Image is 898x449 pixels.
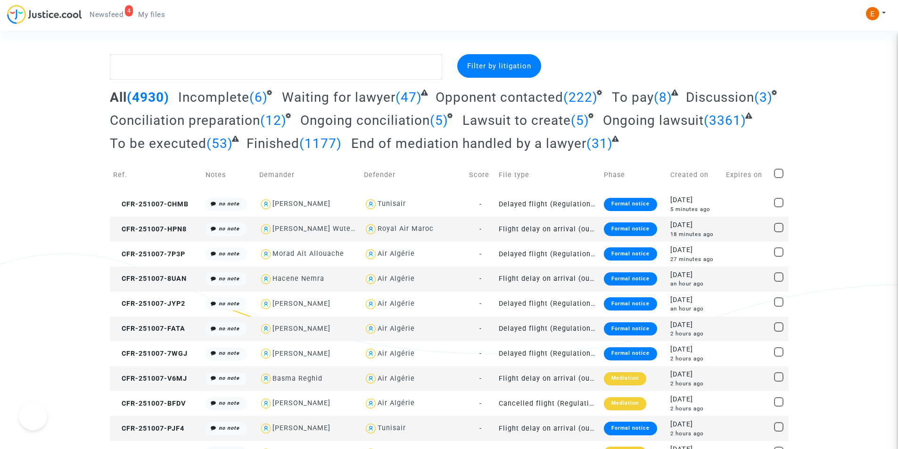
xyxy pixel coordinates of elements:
[300,113,430,128] span: Ongoing conciliation
[113,375,187,383] span: CFR-251007-V6MJ
[604,397,646,410] div: Mediation
[259,222,273,236] img: icon-user.svg
[670,245,719,255] div: [DATE]
[259,372,273,385] img: icon-user.svg
[219,326,239,332] i: no note
[571,113,589,128] span: (5)
[113,425,184,433] span: CFR-251007-PJF4
[90,10,123,19] span: Newsfeed
[110,90,127,105] span: All
[495,366,601,391] td: Flight delay on arrival (outside of EU - Montreal Convention)
[247,136,299,151] span: Finished
[219,400,239,406] i: no note
[670,230,719,238] div: 18 minutes ago
[113,250,185,258] span: CFR-251007-7P3P
[259,297,273,311] img: icon-user.svg
[670,380,719,388] div: 2 hours ago
[479,275,482,283] span: -
[670,295,719,305] div: [DATE]
[670,330,719,338] div: 2 hours ago
[206,136,233,151] span: (53)
[202,158,255,192] td: Notes
[479,400,482,408] span: -
[272,399,330,407] div: [PERSON_NAME]
[364,322,378,336] img: icon-user.svg
[395,90,422,105] span: (47)
[272,250,344,258] div: Morad Ait Allouache
[110,158,203,192] td: Ref.
[219,425,239,431] i: no note
[378,399,415,407] div: Air Algérie
[110,113,260,128] span: Conciliation preparation
[351,136,586,151] span: End of mediation handled by a lawyer
[654,90,672,105] span: (8)
[604,372,646,385] div: Mediation
[364,397,378,410] img: icon-user.svg
[479,325,482,333] span: -
[113,400,186,408] span: CFR-251007-BFDV
[612,90,654,105] span: To pay
[361,158,466,192] td: Defender
[604,247,657,261] div: Formal notice
[364,197,378,211] img: icon-user.svg
[364,347,378,360] img: icon-user.svg
[603,113,704,128] span: Ongoing lawsuit
[378,375,415,383] div: Air Algérie
[670,195,719,205] div: [DATE]
[113,325,185,333] span: CFR-251007-FATA
[495,267,601,292] td: Flight delay on arrival (outside of EU - Montreal Convention)
[219,226,239,232] i: no note
[138,10,165,19] span: My files
[479,300,482,308] span: -
[249,90,268,105] span: (6)
[670,270,719,280] div: [DATE]
[110,136,206,151] span: To be executed
[495,158,601,192] td: File type
[604,347,657,360] div: Formal notice
[479,350,482,358] span: -
[754,90,773,105] span: (3)
[364,247,378,261] img: icon-user.svg
[272,424,330,432] div: [PERSON_NAME]
[272,275,324,283] div: Hacene Nemra
[364,272,378,286] img: icon-user.svg
[563,90,598,105] span: (222)
[113,275,187,283] span: CFR-251007-8UAN
[272,225,375,233] div: [PERSON_NAME] Wutezi Ilofo
[378,350,415,358] div: Air Algérie
[670,369,719,380] div: [DATE]
[670,394,719,405] div: [DATE]
[670,205,719,213] div: 5 minutes ago
[259,347,273,360] img: icon-user.svg
[378,225,434,233] div: Royal Air Maroc
[364,297,378,311] img: icon-user.svg
[113,225,187,233] span: CFR-251007-HPN8
[586,136,613,151] span: (31)
[667,158,723,192] td: Created on
[604,422,657,435] div: Formal notice
[127,90,169,105] span: (4930)
[378,275,415,283] div: Air Algérie
[259,272,273,286] img: icon-user.svg
[670,355,719,363] div: 2 hours ago
[113,350,188,358] span: CFR-251007-7WGJ
[670,405,719,413] div: 2 hours ago
[686,90,754,105] span: Discussion
[272,300,330,308] div: [PERSON_NAME]
[479,225,482,233] span: -
[272,325,330,333] div: [PERSON_NAME]
[604,272,657,286] div: Formal notice
[219,350,239,356] i: no note
[430,113,448,128] span: (5)
[378,325,415,333] div: Air Algérie
[219,201,239,207] i: no note
[866,7,879,20] img: ACg8ocIeiFvHKe4dA5oeRFd_CiCnuxWUEc1A2wYhRJE3TTWt=s96-c
[259,247,273,261] img: icon-user.svg
[378,300,415,308] div: Air Algérie
[601,158,667,192] td: Phase
[670,320,719,330] div: [DATE]
[604,198,657,211] div: Formal notice
[670,419,719,430] div: [DATE]
[272,350,330,358] div: [PERSON_NAME]
[260,113,287,128] span: (12)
